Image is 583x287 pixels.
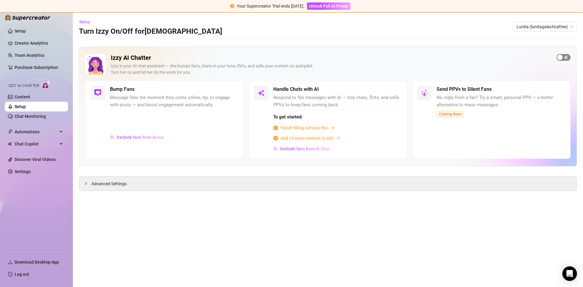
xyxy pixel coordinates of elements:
[84,182,88,185] span: collapsed
[570,25,574,29] span: team
[307,2,350,10] button: Unlock Full AI Power
[94,89,101,97] img: svg%3e
[421,89,428,97] img: svg%3e
[273,144,330,154] button: Exclude fans from AI Chat
[562,266,577,281] div: Open Intercom Messenger
[273,94,402,108] span: Respond to fan messages with AI — Izzy chats, flirts, and sells PPVs to keep fans coming back.
[517,22,573,31] span: Lunita (lunitagalacticafree)
[42,80,51,89] img: AI Chatter
[274,147,278,151] img: svg%3e
[15,139,58,149] span: Chat Copilot
[5,15,50,21] img: logo-BBDzfeDw.svg
[15,63,63,72] a: Purchase Subscription
[15,38,63,48] a: Creator Analytics
[237,4,305,9] span: Your Supercreator Trial ends [DATE].
[8,142,12,146] img: Chat Copilot
[110,94,239,108] span: Message fans the moment they come online, tip, or engage with posts — and boost engagement automa...
[257,89,265,97] img: svg%3e
[79,27,222,36] h3: Turn Izzy On/Off for [DEMOGRAPHIC_DATA]
[273,136,278,141] span: info-circle
[117,135,164,140] span: Exclude fans from Bump
[15,114,46,119] a: Chat Monitoring
[15,127,58,137] span: Automations
[110,86,135,93] h5: Bump Fans
[85,54,106,75] img: Izzy AI Chatter
[8,129,13,134] span: thunderbolt
[273,114,302,120] strong: To get started:
[281,125,328,131] span: Finish filling out your Bio
[331,126,335,130] span: arrow-right
[15,104,26,109] a: Setup
[280,146,330,151] span: Exclude fans from AI Chat
[437,86,492,93] h5: Send PPVs to Silent Fans
[281,135,333,142] span: Add 12 more content to sell
[91,180,127,187] span: Advanced Settings
[9,83,39,89] span: Izzy AI Chatter
[15,29,26,33] a: Setup
[110,135,114,139] img: svg%3e
[273,86,319,93] h5: Handle Chats with AI
[15,157,56,162] a: Discover Viral Videos
[273,125,278,130] span: info-circle
[437,94,565,108] span: No reply from a fan? Try a smart, personal PPV — a better alternative to mass messages.
[79,17,95,27] button: Setup
[15,272,29,277] a: Log out
[110,132,164,142] button: Exclude fans from Bump
[8,260,13,265] span: download
[307,4,350,9] a: Unlock Full AI Power
[15,53,44,58] a: Team Analytics
[336,136,340,140] span: arrow-right
[15,169,31,174] a: Settings
[84,180,91,187] div: collapsed
[111,63,552,76] div: Izzy is your AI chat assistant — she bumps fans, chats in your tone, flirts, and sells your conte...
[15,260,59,265] span: Download Desktop App
[15,94,30,99] a: Content
[437,111,464,118] span: Coming Soon
[309,4,348,9] span: Unlock Full AI Power
[79,19,90,24] span: Setup
[230,4,234,8] span: exclamation-circle
[111,54,552,62] h2: Izzy AI Chatter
